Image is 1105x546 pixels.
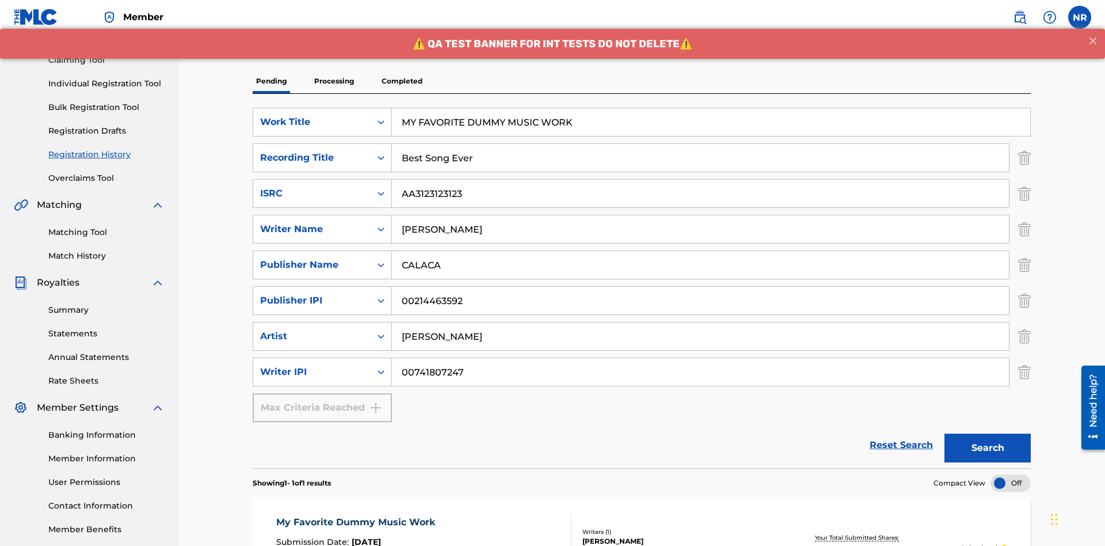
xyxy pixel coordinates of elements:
[260,222,364,236] div: Writer Name
[1018,358,1031,386] img: Delete Criterion
[1018,215,1031,244] img: Delete Criterion
[48,453,165,465] a: Member Information
[48,500,165,512] a: Contact Information
[151,198,165,212] img: expand
[1018,251,1031,279] img: Delete Criterion
[864,433,939,458] a: Reset Search
[253,108,1031,468] form: Search Form
[48,172,165,184] a: Overclaims Tool
[413,9,692,21] span: ⚠️ QA TEST BANNER FOR INT TESTS DO NOT DELETE⚠️
[260,187,364,200] div: ISRC
[48,54,165,66] a: Claiming Tool
[48,429,165,441] a: Banking Information
[48,524,165,536] a: Member Benefits
[48,250,165,262] a: Match History
[253,69,290,93] p: Pending
[48,149,165,161] a: Registration History
[1018,322,1031,351] img: Delete Criterion
[260,294,364,308] div: Publisher IPI
[48,226,165,238] a: Matching Tool
[123,10,163,24] span: Member
[260,365,364,379] div: Writer IPI
[944,434,1031,462] button: Search
[37,198,82,212] span: Matching
[102,10,116,24] img: Top Rightsholder
[48,101,165,113] a: Bulk Registration Tool
[1013,10,1027,24] img: search
[260,329,364,343] div: Artist
[260,258,364,272] div: Publisher Name
[1051,502,1058,537] div: Drag
[253,478,331,488] p: Showing 1 - 1 of 1 results
[1018,179,1031,208] img: Delete Criterion
[14,401,28,415] img: Member Settings
[14,198,28,212] img: Matching
[1073,361,1105,456] iframe: Resource Center
[37,401,119,415] span: Member Settings
[48,125,165,137] a: Registration Drafts
[48,476,165,488] a: User Permissions
[582,528,756,536] div: Writers ( 1 )
[14,276,28,290] img: Royalties
[48,375,165,387] a: Rate Sheets
[311,69,357,93] p: Processing
[1068,6,1091,29] div: User Menu
[276,515,441,529] div: My Favorite Dummy Music Work
[378,69,426,93] p: Completed
[260,151,364,165] div: Recording Title
[48,78,165,90] a: Individual Registration Tool
[1018,143,1031,172] img: Delete Criterion
[48,304,165,316] a: Summary
[48,351,165,363] a: Annual Statements
[151,276,165,290] img: expand
[1038,6,1061,29] div: Help
[815,533,902,542] p: Your Total Submitted Shares:
[48,328,165,340] a: Statements
[37,276,79,290] span: Royalties
[1008,6,1031,29] a: Public Search
[933,478,985,488] span: Compact View
[260,115,364,129] div: Work Title
[14,9,58,25] img: MLC Logo
[1043,10,1057,24] img: help
[1047,491,1105,546] iframe: Chat Widget
[151,401,165,415] img: expand
[1018,286,1031,315] img: Delete Criterion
